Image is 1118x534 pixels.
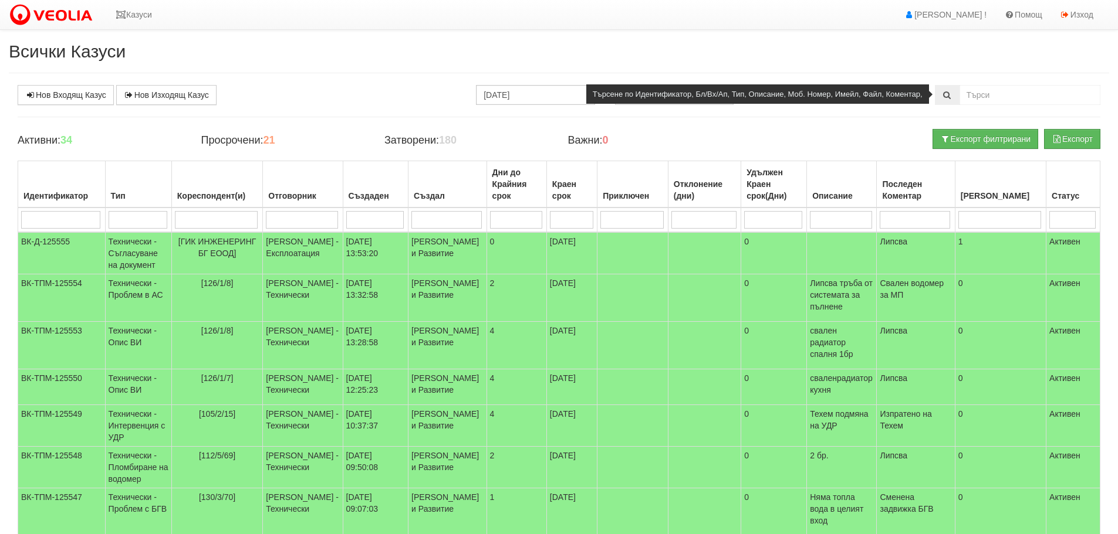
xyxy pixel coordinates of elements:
[490,451,495,460] span: 2
[810,188,873,204] div: Описание
[603,134,609,146] b: 0
[810,408,873,431] p: Техем подмяна на УДР
[741,322,807,369] td: 0
[955,274,1046,322] td: 0
[568,135,733,147] h4: Важни:
[109,188,168,204] div: Тип
[105,161,171,208] th: Тип: No sort applied, activate to apply an ascending sort
[668,161,741,208] th: Отклонение (дни): No sort applied, activate to apply an ascending sort
[955,322,1046,369] td: 0
[880,451,907,460] span: Липсва
[105,447,171,488] td: Технически - Пломбиране на водомер
[343,161,408,208] th: Създаден: No sort applied, activate to apply an ascending sort
[18,369,106,405] td: ВК-ТПМ-125550
[810,325,873,360] p: свален радиатор спалня 1бр
[810,450,873,461] p: 2 бр.
[1046,232,1100,274] td: Активен
[546,447,597,488] td: [DATE]
[201,278,234,288] span: [126/1/8]
[490,409,495,419] span: 4
[171,161,263,208] th: Кореспондент(и): No sort applied, activate to apply an ascending sort
[18,274,106,322] td: ВК-ТПМ-125554
[490,237,495,246] span: 0
[807,161,877,208] th: Описание: No sort applied, activate to apply an ascending sort
[343,369,408,405] td: [DATE] 12:25:23
[9,3,98,28] img: VeoliaLogo.png
[18,135,183,147] h4: Активни:
[408,447,487,488] td: [PERSON_NAME] и Развитие
[490,492,495,502] span: 1
[955,447,1046,488] td: 0
[958,188,1043,204] div: [PERSON_NAME]
[744,164,803,204] div: Удължен Краен срок(Дни)
[880,373,907,383] span: Липсва
[199,409,235,419] span: [105/2/15]
[955,161,1046,208] th: Брой Файлове: No sort applied, activate to apply an ascending sort
[263,447,343,488] td: [PERSON_NAME] - Технически
[877,161,955,208] th: Последен Коментар: No sort applied, activate to apply an ascending sort
[1046,322,1100,369] td: Активен
[933,129,1038,149] button: Експорт филтрирани
[343,322,408,369] td: [DATE] 13:28:58
[263,161,343,208] th: Отговорник: No sort applied, activate to apply an ascending sort
[1046,274,1100,322] td: Активен
[178,237,256,258] span: [ГИК ИНЖЕНЕРИНГ БГ ЕООД]
[105,232,171,274] td: Технически - Съгласуване на документ
[1046,161,1100,208] th: Статус: No sort applied, activate to apply an ascending sort
[343,274,408,322] td: [DATE] 13:32:58
[880,409,931,430] span: Изпратено на Техем
[741,447,807,488] td: 0
[263,134,275,146] b: 21
[810,491,873,526] p: Няма топла вода в целият вход
[18,405,106,447] td: ВК-ТПМ-125549
[105,369,171,405] td: Технически - Опис ВИ
[18,447,106,488] td: ВК-ТПМ-125548
[105,274,171,322] td: Технически - Проблем в АС
[880,278,944,300] span: Свален водомер за МП
[955,232,1046,274] td: 1
[1046,405,1100,447] td: Активен
[955,369,1046,405] td: 0
[116,85,217,105] a: Нов Изходящ Казус
[880,492,933,513] span: Сменена задвижка БГВ
[880,326,907,335] span: Липсва
[175,188,260,204] div: Кореспондент(и)
[408,322,487,369] td: [PERSON_NAME] и Развитие
[18,232,106,274] td: ВК-Д-125555
[343,447,408,488] td: [DATE] 09:50:08
[490,278,495,288] span: 2
[810,372,873,396] p: сваленрадиатор кухня
[408,369,487,405] td: [PERSON_NAME] и Развитие
[199,451,235,460] span: [112/5/69]
[384,135,550,147] h4: Затворени:
[546,232,597,274] td: [DATE]
[546,405,597,447] td: [DATE]
[1049,188,1097,204] div: Статус
[9,42,1109,61] h2: Всички Казуси
[201,135,366,147] h4: Просрочени:
[741,369,807,405] td: 0
[18,161,106,208] th: Идентификатор: No sort applied, activate to apply an ascending sort
[201,373,234,383] span: [126/1/7]
[1044,129,1100,149] button: Експорт
[546,369,597,405] td: [DATE]
[263,369,343,405] td: [PERSON_NAME] - Технически
[1046,447,1100,488] td: Активен
[408,274,487,322] td: [PERSON_NAME] и Развитие
[810,277,873,312] p: Липсва тръба от системата за пълнене
[600,188,665,204] div: Приключен
[263,322,343,369] td: [PERSON_NAME] - Технически
[439,134,457,146] b: 180
[18,85,114,105] a: Нов Входящ Казус
[411,188,484,204] div: Създал
[263,405,343,447] td: [PERSON_NAME] - Технически
[550,176,594,204] div: Краен срок
[490,326,495,335] span: 4
[546,322,597,369] td: [DATE]
[955,405,1046,447] td: 0
[21,188,102,204] div: Идентификатор
[343,232,408,274] td: [DATE] 13:53:20
[880,176,951,204] div: Последен Коментар
[741,405,807,447] td: 0
[105,405,171,447] td: Технически - Интервенция с УДР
